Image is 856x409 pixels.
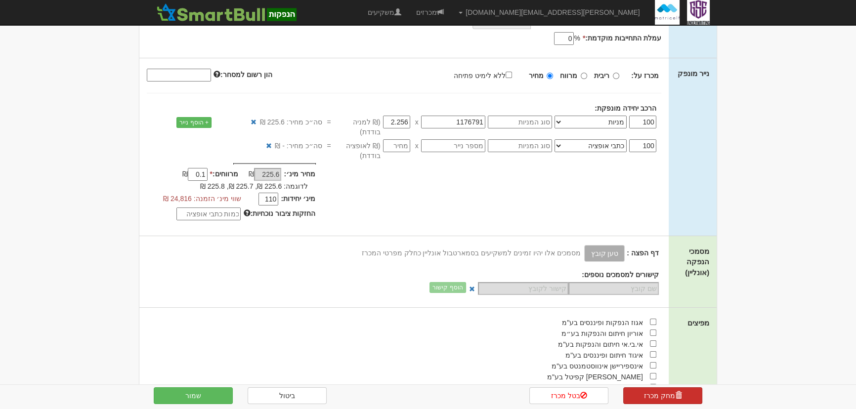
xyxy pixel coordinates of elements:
[560,72,577,80] strong: מרווח
[565,351,643,359] span: איגוד חיתום ופיננסים בע"מ
[568,282,659,295] input: שם קובץ
[383,116,410,128] input: מחיר
[629,116,656,128] input: כמות
[260,117,322,127] span: סה״כ מחיר: 225.6 ₪
[582,271,658,279] strong: קישורים למסמכים נוספים:
[238,169,284,181] div: ₪
[583,33,661,43] label: עמלת התחייבות מוקדמת:
[676,246,709,278] label: מסמכי הנפקה (אונליין)
[164,169,210,181] div: ₪
[154,387,233,404] button: שמור
[567,384,643,392] span: אינפיניטיוד השקעות בע"מ
[488,116,552,128] input: סוג המניות
[631,72,659,80] strong: מכרז על:
[687,318,709,328] label: מפיצים
[176,117,212,128] a: + הוסף נייר
[629,139,656,152] input: כמות
[275,141,322,151] span: סה״כ מחיר: - ₪
[154,2,299,22] img: SmartBull Logo
[623,387,702,404] a: מחק מכרז
[594,72,609,80] strong: ריבית
[478,282,568,295] input: קישור לקובץ
[528,72,543,80] strong: מחיר
[243,208,315,218] label: החזקות ציבור נוכחיות:
[163,195,241,203] span: שווי מינ׳ הזמנה: 24,816 ₪
[200,182,308,190] span: לדוגמה: 225.6 ₪, 225.7 ₪, 225.8 ₪
[415,141,419,151] span: x
[678,68,709,79] label: נייר מונפק
[547,73,553,79] input: מחיר
[547,373,643,381] span: [PERSON_NAME] קפיטל בע"מ
[506,72,512,78] input: ללא לימיט פתיחה
[595,104,656,112] strong: הרכב יחידה מונפקת:
[327,117,331,127] span: =
[248,387,327,404] a: ביטול
[613,73,619,79] input: ריבית
[574,33,580,43] span: %
[210,169,238,179] label: מרווחים:
[383,139,410,152] input: מחיר
[421,139,485,152] input: מספר נייר
[454,70,522,81] label: ללא לימיט פתיחה
[581,73,587,79] input: מרווח
[331,141,381,161] span: (₪ לאופציה בודדת)
[488,139,552,152] input: סוג המניות
[281,194,315,204] label: מינ׳ יחידות:
[214,70,272,80] label: הון רשום למסחר:
[552,362,643,370] span: אינספיריישן אינווסטמנטס בע"מ
[327,141,331,151] span: =
[331,117,381,137] span: (₪ למניה בודדת)
[529,387,608,404] a: בטל מכרז
[561,329,643,337] span: אוריון חיתום והנפקות בע״מ
[562,319,643,327] span: אגוז הנפקות ופיננסים בע"מ
[627,249,658,257] strong: דף הפצה :
[284,169,315,179] label: מחיר מינ׳:
[176,207,241,220] input: כמות כתבי אופציה
[558,340,642,348] span: אי.בי.אי חיתום והנפקות בע"מ
[421,116,485,128] input: מספר נייר
[362,249,581,257] span: מסמכים אלו יהיו זמינים למשקיעים בסמארטבול אונליין כחלק מפרטי המכרז
[415,117,419,127] span: x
